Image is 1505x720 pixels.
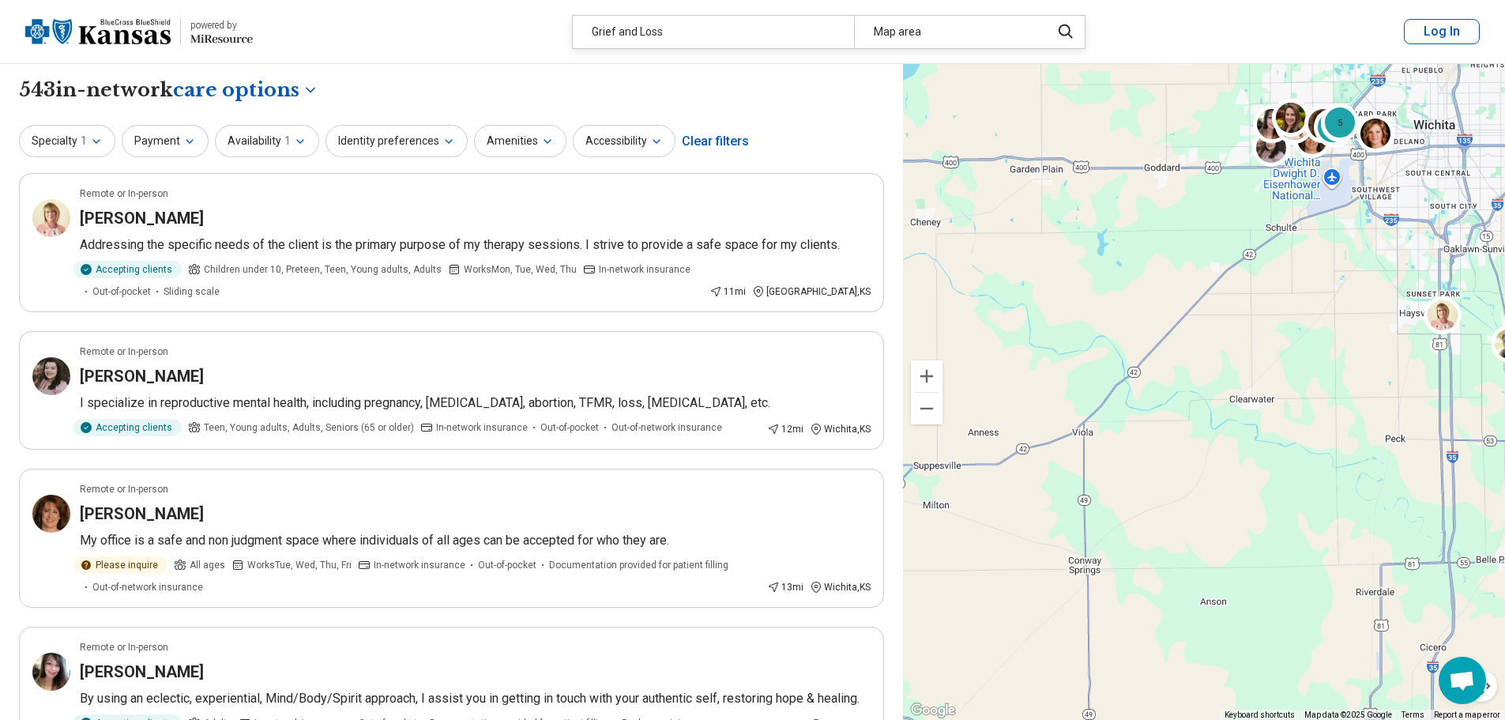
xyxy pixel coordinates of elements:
[80,503,204,525] h3: [PERSON_NAME]
[80,365,204,387] h3: [PERSON_NAME]
[709,285,746,299] div: 11 mi
[436,420,528,435] span: In-network insurance
[73,556,167,574] div: Please inquire
[1434,711,1500,719] a: Report a map error
[1321,103,1359,141] div: 5
[92,285,151,299] span: Out-of-pocket
[92,580,203,594] span: Out-of-network insurance
[911,360,943,392] button: Zoom in
[911,393,943,424] button: Zoom out
[80,394,871,413] p: I specialize in reproductive mental health, including pregnancy, [MEDICAL_DATA], abortion, TFMR, ...
[215,125,319,157] button: Availability1
[573,125,675,157] button: Accessibility
[752,285,871,299] div: [GEOGRAPHIC_DATA] , KS
[1314,108,1352,146] div: 2
[25,13,171,51] img: Blue Cross Blue Shield Kansas
[122,125,209,157] button: Payment
[1304,711,1392,719] span: Map data ©2025 Google
[80,207,204,229] h3: [PERSON_NAME]
[164,285,220,299] span: Sliding scale
[173,77,299,104] span: care options
[1402,711,1424,719] a: Terms
[25,13,253,51] a: Blue Cross Blue Shield Kansaspowered by
[1439,657,1486,704] a: Open chat
[80,661,204,683] h3: [PERSON_NAME]
[599,262,690,277] span: In-network insurance
[549,558,728,572] span: Documentation provided for patient filling
[854,16,1041,48] div: Map area
[767,580,803,594] div: 13 mi
[80,187,168,201] p: Remote or In-person
[19,125,115,157] button: Specialty1
[374,558,465,572] span: In-network insurance
[204,262,442,277] span: Children under 10, Preteen, Teen, Young adults, Adults
[540,420,599,435] span: Out-of-pocket
[474,125,566,157] button: Amenities
[573,16,854,48] div: Grief and Loss
[80,531,871,550] p: My office is a safe and non judgment space where individuals of all ages can be accepted for who ...
[190,18,253,32] div: powered by
[464,262,577,277] span: Works Mon, Tue, Wed, Thu
[1404,19,1480,44] button: Log In
[284,133,291,149] span: 1
[247,558,352,572] span: Works Tue, Wed, Thu, Fri
[204,420,414,435] span: Teen, Young adults, Adults, Seniors (65 or older)
[767,422,803,436] div: 12 mi
[810,422,871,436] div: Wichita , KS
[81,133,87,149] span: 1
[478,558,536,572] span: Out-of-pocket
[80,345,168,359] p: Remote or In-person
[190,558,225,572] span: All ages
[325,125,468,157] button: Identity preferences
[80,689,871,708] p: By using an eclectic, experiential, Mind/Body/Spirit approach, I assist you in getting in touch w...
[80,640,168,654] p: Remote or In-person
[173,77,318,104] button: Care options
[682,123,749,160] div: Clear filters
[611,420,722,435] span: Out-of-network insurance
[810,580,871,594] div: Wichita , KS
[73,419,182,436] div: Accepting clients
[19,77,318,104] h1: 543 in-network
[80,236,871,254] p: Addressing the specific needs of the client is the primary purpose of my therapy sessions. I stri...
[73,261,182,278] div: Accepting clients
[80,482,168,496] p: Remote or In-person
